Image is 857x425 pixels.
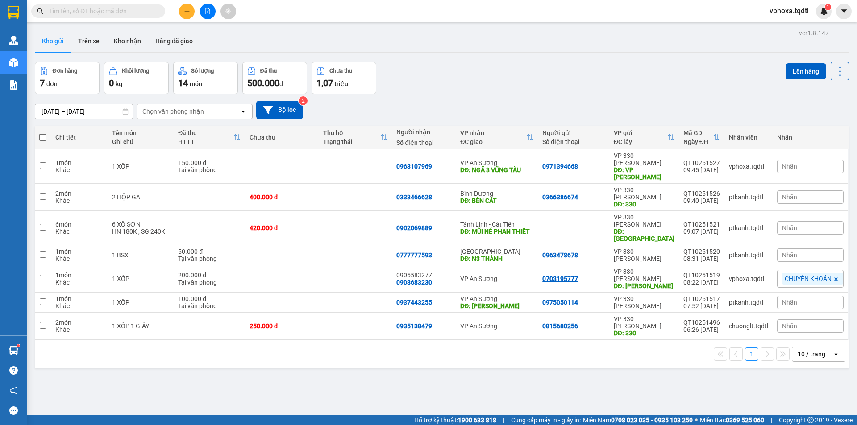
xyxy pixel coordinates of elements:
[414,415,496,425] span: Hỗ trợ kỹ thuật:
[55,295,103,302] div: 1 món
[256,101,303,119] button: Bộ lọc
[178,129,233,136] div: Đã thu
[174,126,245,149] th: Toggle SortBy
[460,221,533,228] div: Tánh Linh - Cát Tiên
[396,272,451,279] div: 0905583277
[396,194,432,201] div: 0333466628
[9,80,18,90] img: solution-icon
[729,163,768,170] div: vphoxa.tqdtl
[250,134,314,141] div: Chưa thu
[112,299,170,306] div: 1 XỐP
[614,248,674,262] div: VP 330 [PERSON_NAME]
[46,80,58,87] span: đơn
[771,415,772,425] span: |
[178,138,233,145] div: HTTT
[777,134,844,141] div: Nhãn
[726,417,764,424] strong: 0369 525 060
[316,78,333,88] span: 1,07
[112,322,170,330] div: 1 XỐP 1 GIẤY
[312,62,376,94] button: Chưa thu1,07 triệu
[55,302,103,309] div: Khác
[142,107,204,116] div: Chọn văn phòng nhận
[112,129,170,136] div: Tên món
[107,30,148,52] button: Kho nhận
[49,6,154,16] input: Tìm tên, số ĐT hoặc mã đơn
[179,4,195,19] button: plus
[460,248,533,255] div: [GEOGRAPHIC_DATA]
[55,248,103,255] div: 1 món
[460,129,526,136] div: VP nhận
[683,129,713,136] div: Mã GD
[247,78,279,88] span: 500.000
[250,322,314,330] div: 250.000 đ
[836,4,852,19] button: caret-down
[55,190,103,197] div: 2 món
[396,224,432,231] div: 0902069889
[9,366,18,375] span: question-circle
[55,166,103,173] div: Khác
[614,138,667,145] div: ĐC lấy
[112,252,170,259] div: 1 BSX
[729,134,768,141] div: Nhân viên
[614,129,667,136] div: VP gửi
[178,255,240,262] div: Tại văn phòng
[583,415,693,425] span: Miền Nam
[184,8,190,14] span: plus
[8,6,19,19] img: logo-vxr
[240,108,247,115] svg: open
[683,295,720,302] div: QT10251517
[178,166,240,173] div: Tại văn phòng
[807,417,814,423] span: copyright
[116,80,122,87] span: kg
[729,275,768,282] div: vphoxa.tqdtl
[178,272,240,279] div: 200.000 đ
[396,139,451,146] div: Số điện thoại
[9,406,18,415] span: message
[319,126,392,149] th: Toggle SortBy
[112,194,170,201] div: 2 HỘP GÀ
[191,68,214,74] div: Số lượng
[683,228,720,235] div: 09:07 [DATE]
[35,104,133,119] input: Select a date range.
[55,319,103,326] div: 2 món
[782,299,797,306] span: Nhãn
[700,415,764,425] span: Miền Bắc
[679,126,724,149] th: Toggle SortBy
[683,197,720,204] div: 09:40 [DATE]
[782,194,797,201] span: Nhãn
[178,302,240,309] div: Tại văn phòng
[71,30,107,52] button: Trên xe
[782,252,797,259] span: Nhãn
[396,252,432,259] div: 0777777593
[460,159,533,166] div: VP An Sương
[614,152,674,166] div: VP 330 [PERSON_NAME]
[112,138,170,145] div: Ghi chú
[109,78,114,88] span: 0
[611,417,693,424] strong: 0708 023 035 - 0935 103 250
[178,295,240,302] div: 100.000 đ
[17,344,20,347] sup: 1
[460,228,533,235] div: DĐ: MŨI NÉ PHAN THIẾT
[55,134,103,141] div: Chi tiết
[178,248,240,255] div: 50.000 đ
[104,62,169,94] button: Khối lượng0kg
[832,351,840,358] svg: open
[820,7,828,15] img: icon-new-feature
[178,279,240,286] div: Tại văn phòng
[279,80,283,87] span: đ
[799,28,829,38] div: ver 1.8.147
[460,322,533,330] div: VP An Sương
[542,275,578,282] div: 0703195777
[112,275,170,282] div: 1 XỐP
[37,8,43,14] span: search
[334,80,348,87] span: triệu
[542,163,578,170] div: 0971394668
[55,255,103,262] div: Khác
[614,295,674,309] div: VP 330 [PERSON_NAME]
[683,255,720,262] div: 08:31 [DATE]
[112,228,170,235] div: HN 180K , SG 240K
[458,417,496,424] strong: 1900 633 818
[614,282,674,289] div: DĐ: HỒ XÁ
[614,201,674,208] div: DĐ: 330
[122,68,149,74] div: Khối lượng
